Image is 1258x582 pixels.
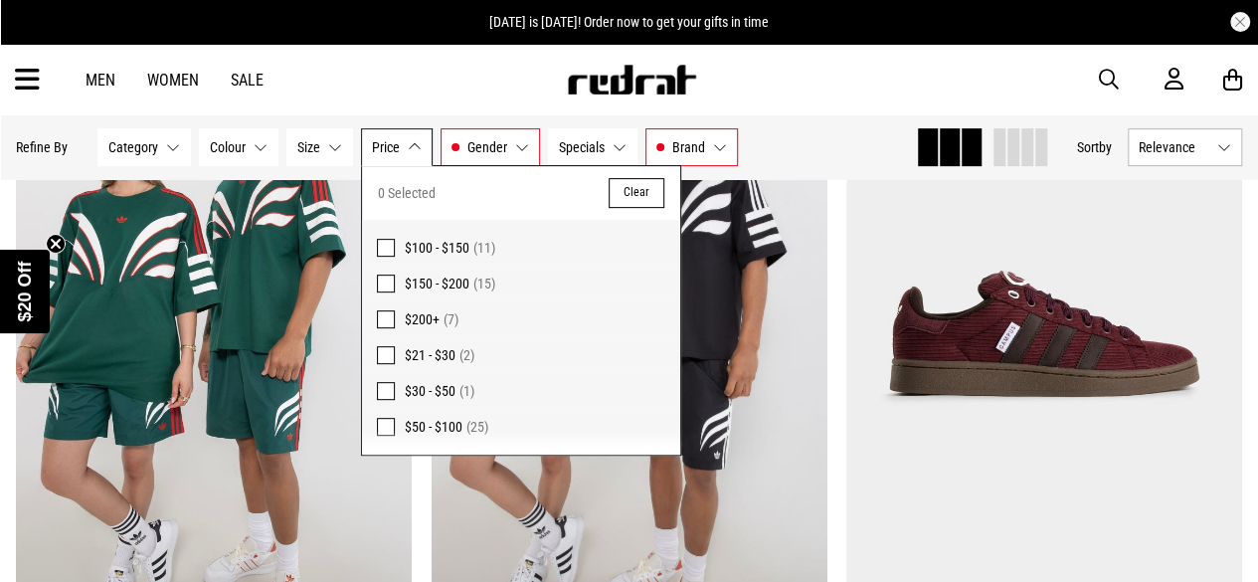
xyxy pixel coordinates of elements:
span: Colour [210,139,246,155]
button: Price [361,128,433,166]
span: Price [372,139,400,155]
button: Clear [609,178,664,208]
a: Sale [231,71,264,90]
span: Brand [672,139,705,155]
button: Size [286,128,353,166]
span: (25) [466,419,488,435]
button: Colour [199,128,278,166]
span: $200+ [405,311,440,327]
span: $50 - $100 [405,419,462,435]
button: Relevance [1128,128,1242,166]
span: (7) [444,311,458,327]
span: Relevance [1139,139,1209,155]
span: Category [108,139,158,155]
p: Refine By [16,139,68,155]
button: Brand [645,128,738,166]
div: Price [361,165,681,456]
span: $20 Off [15,261,35,321]
span: 0 Selected [378,181,436,205]
span: $150 - $200 [405,276,469,291]
span: (2) [459,347,474,363]
span: (1) [459,383,474,399]
span: [DATE] is [DATE]! Order now to get your gifts in time [489,14,769,30]
a: Women [147,71,199,90]
button: Close teaser [46,234,66,254]
button: Open LiveChat chat widget [16,8,76,68]
span: Gender [467,139,507,155]
button: Specials [548,128,637,166]
button: Gender [441,128,540,166]
span: $100 - $150 [405,240,469,256]
button: Category [97,128,191,166]
img: Redrat logo [566,65,697,95]
a: Men [86,71,115,90]
span: Size [297,139,320,155]
span: $30 - $50 [405,383,455,399]
button: Sortby [1077,135,1112,159]
span: $21 - $30 [405,347,455,363]
span: (15) [473,276,495,291]
span: by [1099,139,1112,155]
span: Specials [559,139,605,155]
span: (11) [473,240,495,256]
